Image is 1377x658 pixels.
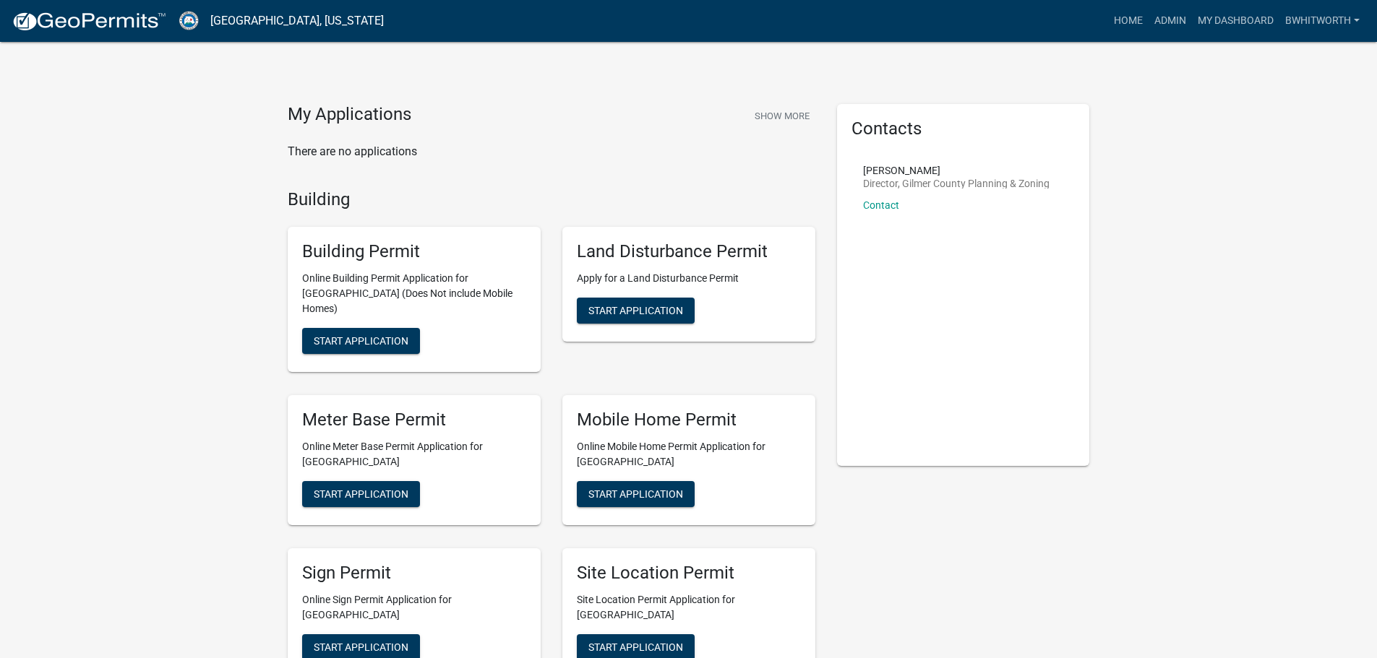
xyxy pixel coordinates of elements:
h5: Mobile Home Permit [577,410,801,430]
h5: Site Location Permit [577,563,801,584]
h5: Sign Permit [302,563,526,584]
span: Start Application [588,488,683,499]
button: Start Application [577,298,695,324]
h5: Contacts [851,118,1076,139]
p: Director, Gilmer County Planning & Zoning [863,178,1050,189]
p: Site Location Permit Application for [GEOGRAPHIC_DATA] [577,592,801,623]
p: Online Meter Base Permit Application for [GEOGRAPHIC_DATA] [302,439,526,469]
button: Start Application [577,481,695,507]
p: There are no applications [288,143,815,160]
p: Apply for a Land Disturbance Permit [577,271,801,286]
p: Online Sign Permit Application for [GEOGRAPHIC_DATA] [302,592,526,623]
a: Admin [1149,7,1192,35]
button: Start Application [302,481,420,507]
a: BWhitworth [1279,7,1365,35]
span: Start Application [314,488,408,499]
a: My Dashboard [1192,7,1279,35]
p: Online Mobile Home Permit Application for [GEOGRAPHIC_DATA] [577,439,801,469]
h4: My Applications [288,104,411,126]
p: Online Building Permit Application for [GEOGRAPHIC_DATA] (Does Not include Mobile Homes) [302,271,526,316]
span: Start Application [314,641,408,652]
a: Contact [863,199,899,211]
h5: Land Disturbance Permit [577,241,801,262]
h5: Building Permit [302,241,526,262]
h4: Building [288,189,815,210]
button: Show More [749,104,815,128]
span: Start Application [314,335,408,347]
span: Start Application [588,305,683,316]
button: Start Application [302,328,420,354]
p: [PERSON_NAME] [863,165,1050,176]
span: Start Application [588,641,683,652]
a: [GEOGRAPHIC_DATA], [US_STATE] [210,9,384,33]
img: Gilmer County, Georgia [178,11,199,30]
a: Home [1108,7,1149,35]
h5: Meter Base Permit [302,410,526,430]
